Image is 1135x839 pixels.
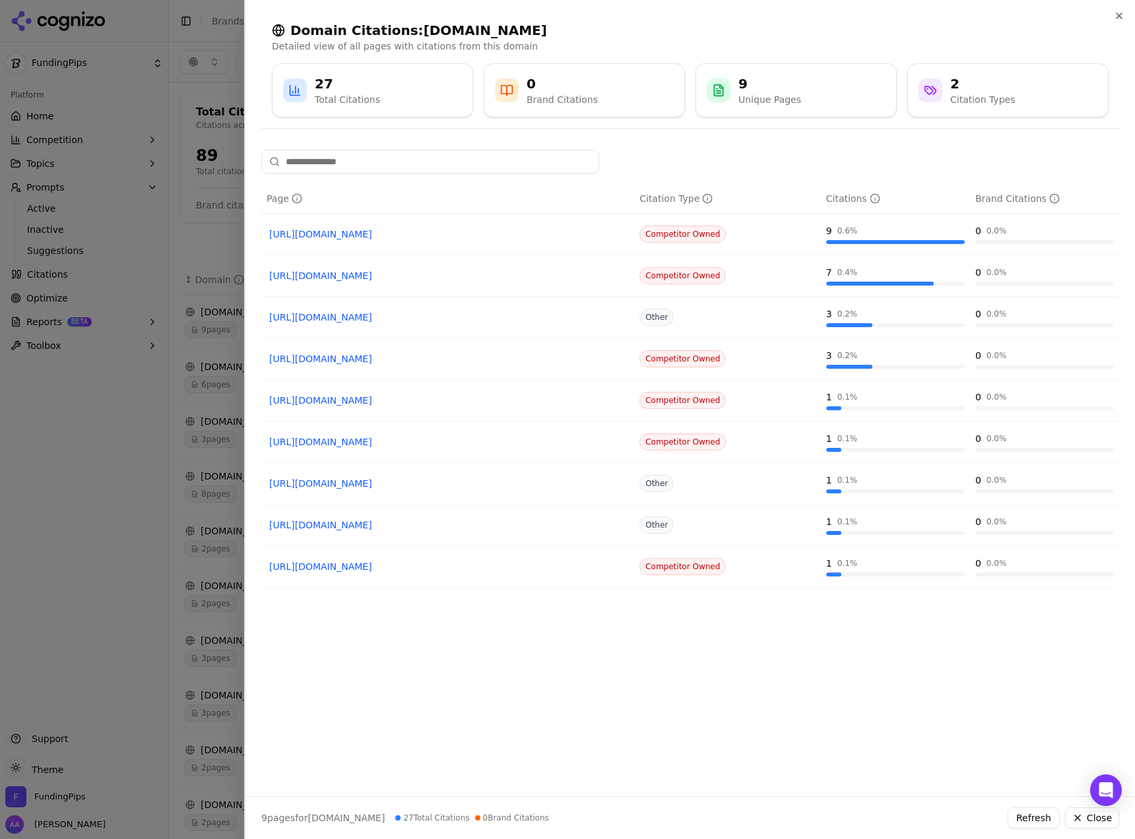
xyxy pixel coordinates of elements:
[826,515,832,528] div: 1
[738,75,801,93] div: 9
[826,557,832,570] div: 1
[987,392,1007,402] div: 0.0 %
[837,392,858,402] div: 0.1 %
[826,349,832,362] div: 3
[269,477,626,490] a: [URL][DOMAIN_NAME]
[272,21,1109,40] h2: Domain Citations: [DOMAIN_NAME]
[269,394,626,407] a: [URL][DOMAIN_NAME]
[315,75,380,93] div: 27
[639,558,726,575] span: Competitor Owned
[395,813,469,823] span: 27 Total Citations
[837,267,858,278] div: 0.4 %
[639,192,713,205] div: Citation Type
[1065,807,1119,828] button: Close
[639,226,726,243] span: Competitor Owned
[837,226,858,236] div: 0.6 %
[315,93,380,106] div: Total Citations
[527,93,598,106] div: Brand Citations
[269,352,626,365] a: [URL][DOMAIN_NAME]
[837,558,858,569] div: 0.1 %
[826,474,832,487] div: 1
[975,349,981,362] div: 0
[269,228,626,241] a: [URL][DOMAIN_NAME]
[987,267,1007,278] div: 0.0 %
[826,266,832,279] div: 7
[987,558,1007,569] div: 0.0 %
[975,474,981,487] div: 0
[527,75,598,93] div: 0
[261,811,385,824] p: page s for
[987,226,1007,236] div: 0.0 %
[639,516,674,534] span: Other
[826,307,832,321] div: 3
[639,350,726,367] span: Competitor Owned
[261,184,1119,588] div: Data table
[975,432,981,445] div: 0
[272,40,1109,53] p: Detailed view of all pages with citations from this domain
[639,309,674,326] span: Other
[987,309,1007,319] div: 0.0 %
[987,475,1007,485] div: 0.0 %
[975,224,981,237] div: 0
[269,518,626,532] a: [URL][DOMAIN_NAME]
[261,184,634,214] th: page
[837,516,858,527] div: 0.1 %
[837,309,858,319] div: 0.2 %
[975,266,981,279] div: 0
[269,560,626,573] a: [URL][DOMAIN_NAME]
[987,433,1007,444] div: 0.0 %
[639,267,726,284] span: Competitor Owned
[269,269,626,282] a: [URL][DOMAIN_NAME]
[826,390,832,404] div: 1
[738,93,801,106] div: Unique Pages
[269,311,626,324] a: [URL][DOMAIN_NAME]
[639,475,674,492] span: Other
[269,435,626,449] a: [URL][DOMAIN_NAME]
[639,392,726,409] span: Competitor Owned
[975,557,981,570] div: 0
[987,350,1007,361] div: 0.0 %
[975,307,981,321] div: 0
[837,433,858,444] div: 0.1 %
[1008,807,1060,828] button: Refresh
[267,192,302,205] div: Page
[837,350,858,361] div: 0.2 %
[987,516,1007,527] div: 0.0 %
[308,813,385,823] span: [DOMAIN_NAME]
[975,515,981,528] div: 0
[826,432,832,445] div: 1
[975,390,981,404] div: 0
[970,184,1119,214] th: brandCitationCount
[261,813,267,823] span: 9
[821,184,970,214] th: totalCitationCount
[634,184,821,214] th: citationTypes
[950,75,1015,93] div: 2
[837,475,858,485] div: 0.1 %
[639,433,726,451] span: Competitor Owned
[826,224,832,237] div: 9
[975,192,1060,205] div: Brand Citations
[950,93,1015,106] div: Citation Types
[826,192,880,205] div: Citations
[475,813,549,823] span: 0 Brand Citations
